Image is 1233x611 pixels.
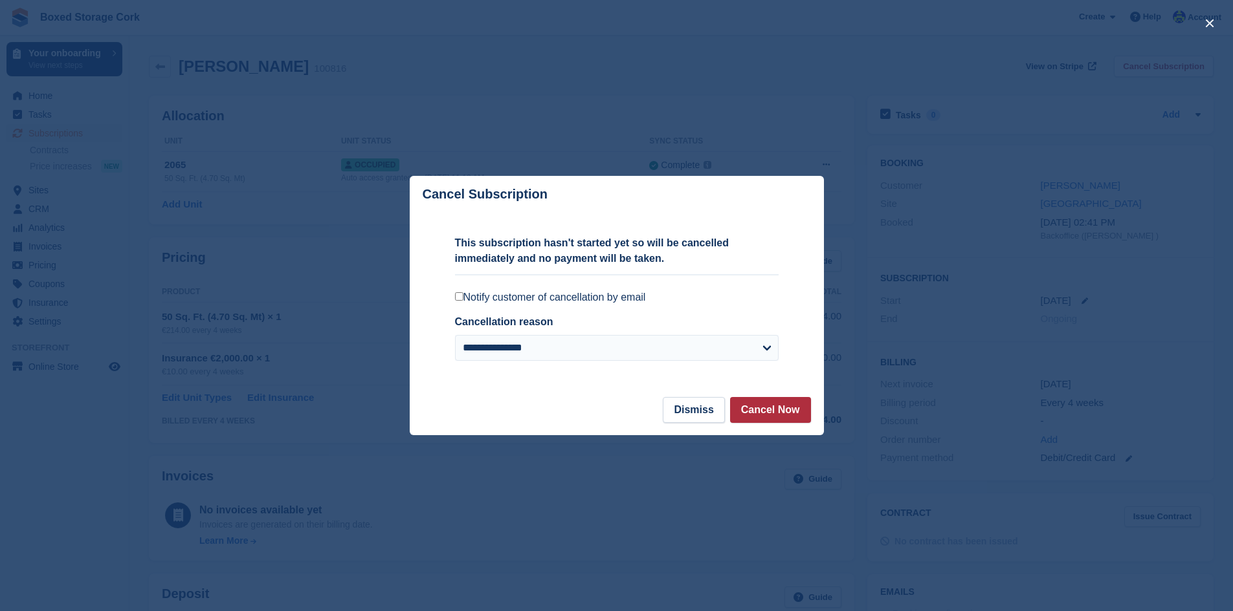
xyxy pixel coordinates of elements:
[455,235,779,266] p: This subscription hasn't started yet so will be cancelled immediately and no payment will be taken.
[1199,13,1220,34] button: close
[455,291,779,304] label: Notify customer of cancellation by email
[455,292,463,301] input: Notify customer of cancellation by email
[663,397,724,423] button: Dismiss
[423,187,548,202] p: Cancel Subscription
[455,316,553,327] label: Cancellation reason
[730,397,811,423] button: Cancel Now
